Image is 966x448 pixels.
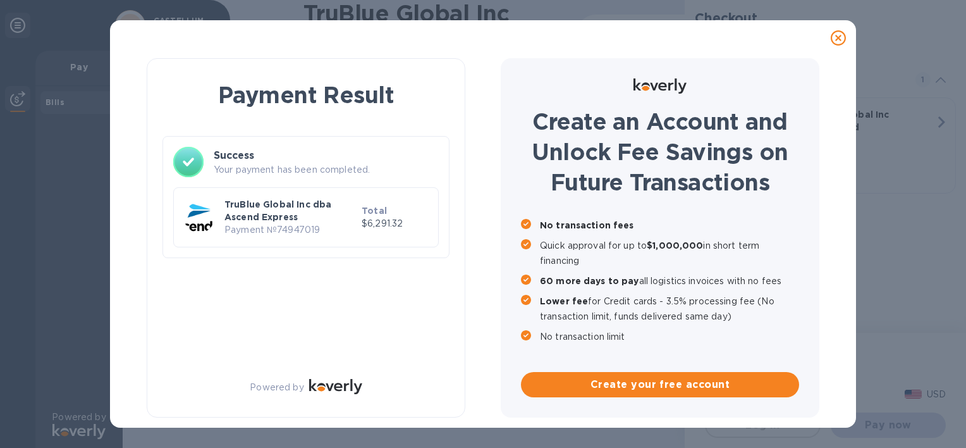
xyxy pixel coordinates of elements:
[633,78,687,94] img: Logo
[521,372,799,397] button: Create your free account
[309,379,362,394] img: Logo
[540,296,588,306] b: Lower fee
[362,206,387,216] b: Total
[540,276,639,286] b: 60 more days to pay
[540,273,799,289] p: all logistics invoices with no fees
[540,238,799,268] p: Quick approval for up to in short term financing
[214,163,439,177] p: Your payment has been completed.
[224,223,357,237] p: Payment № 74947019
[540,329,799,344] p: No transaction limit
[521,106,799,197] h1: Create an Account and Unlock Fee Savings on Future Transactions
[362,217,428,230] p: $6,291.32
[540,294,799,324] p: for Credit cards - 3.5% processing fee (No transaction limit, funds delivered same day)
[224,198,357,223] p: TruBlue Global Inc dba Ascend Express
[168,79,444,111] h1: Payment Result
[531,377,789,392] span: Create your free account
[540,220,634,230] b: No transaction fees
[647,240,703,251] b: $1,000,000
[250,381,303,394] p: Powered by
[214,148,439,163] h3: Success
